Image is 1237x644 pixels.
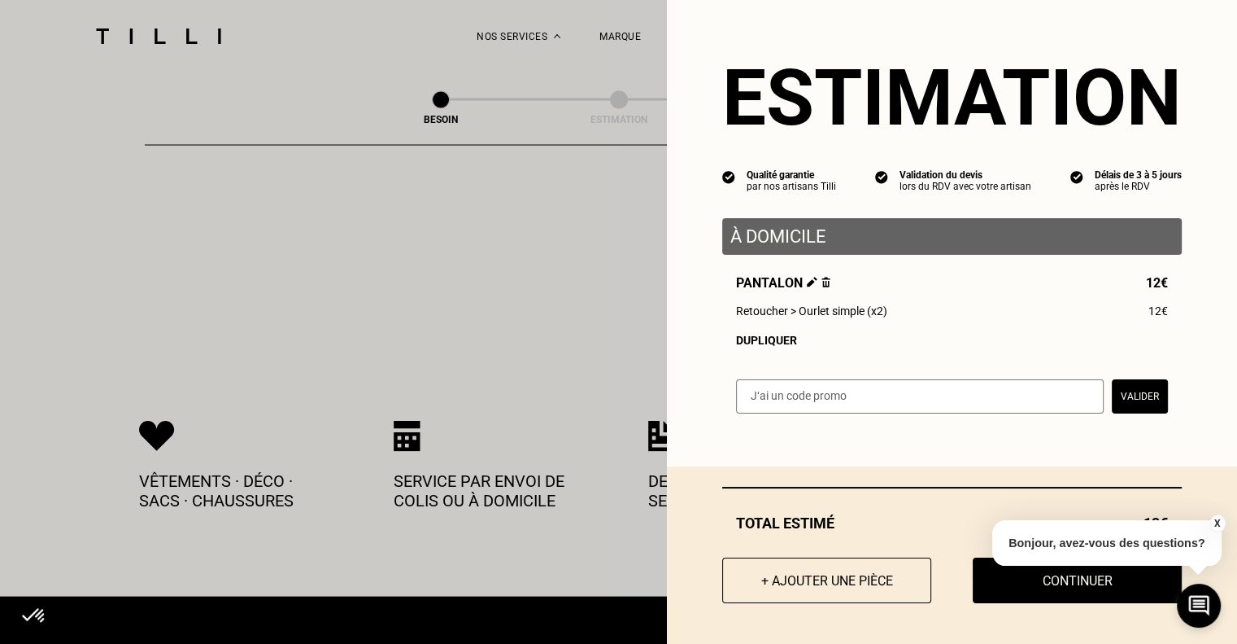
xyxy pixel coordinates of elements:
[736,334,1168,347] div: Dupliquer
[1095,181,1182,192] div: après le RDV
[730,226,1174,247] p: À domicile
[821,277,830,287] img: Supprimer
[722,515,1182,532] div: Total estimé
[722,169,735,184] img: icon list info
[1112,379,1168,414] button: Valider
[973,558,1182,603] button: Continuer
[875,169,888,184] img: icon list info
[1095,169,1182,181] div: Délais de 3 à 5 jours
[736,379,1104,414] input: J‘ai un code promo
[1070,169,1083,184] img: icon list info
[1146,275,1168,291] span: 12€
[736,275,830,291] span: Pantalon
[807,277,817,287] img: Éditer
[1148,304,1168,318] span: 12€
[747,169,836,181] div: Qualité garantie
[899,169,1031,181] div: Validation du devis
[722,52,1182,143] section: Estimation
[747,181,836,192] div: par nos artisans Tilli
[1209,515,1225,532] button: X
[736,304,887,318] span: Retoucher > Ourlet simple (x2)
[722,558,931,603] button: + Ajouter une pièce
[992,520,1222,566] p: Bonjour, avez-vous des questions?
[899,181,1031,192] div: lors du RDV avec votre artisan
